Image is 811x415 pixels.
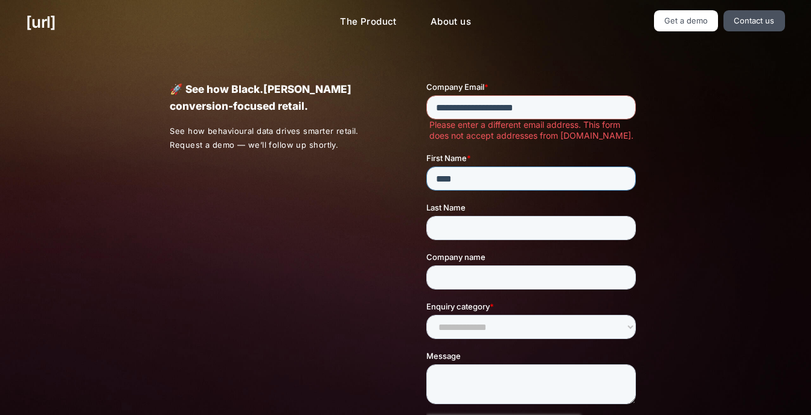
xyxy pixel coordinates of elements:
p: See how behavioural data drives smarter retail. Request a demo — we’ll follow up shortly. [170,124,385,152]
a: Contact us [723,10,785,31]
a: About us [421,10,481,34]
a: The Product [330,10,406,34]
p: 🚀 See how Black.[PERSON_NAME] conversion-focused retail. [170,81,384,115]
a: [URL] [26,10,56,34]
a: Get a demo [654,10,719,31]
